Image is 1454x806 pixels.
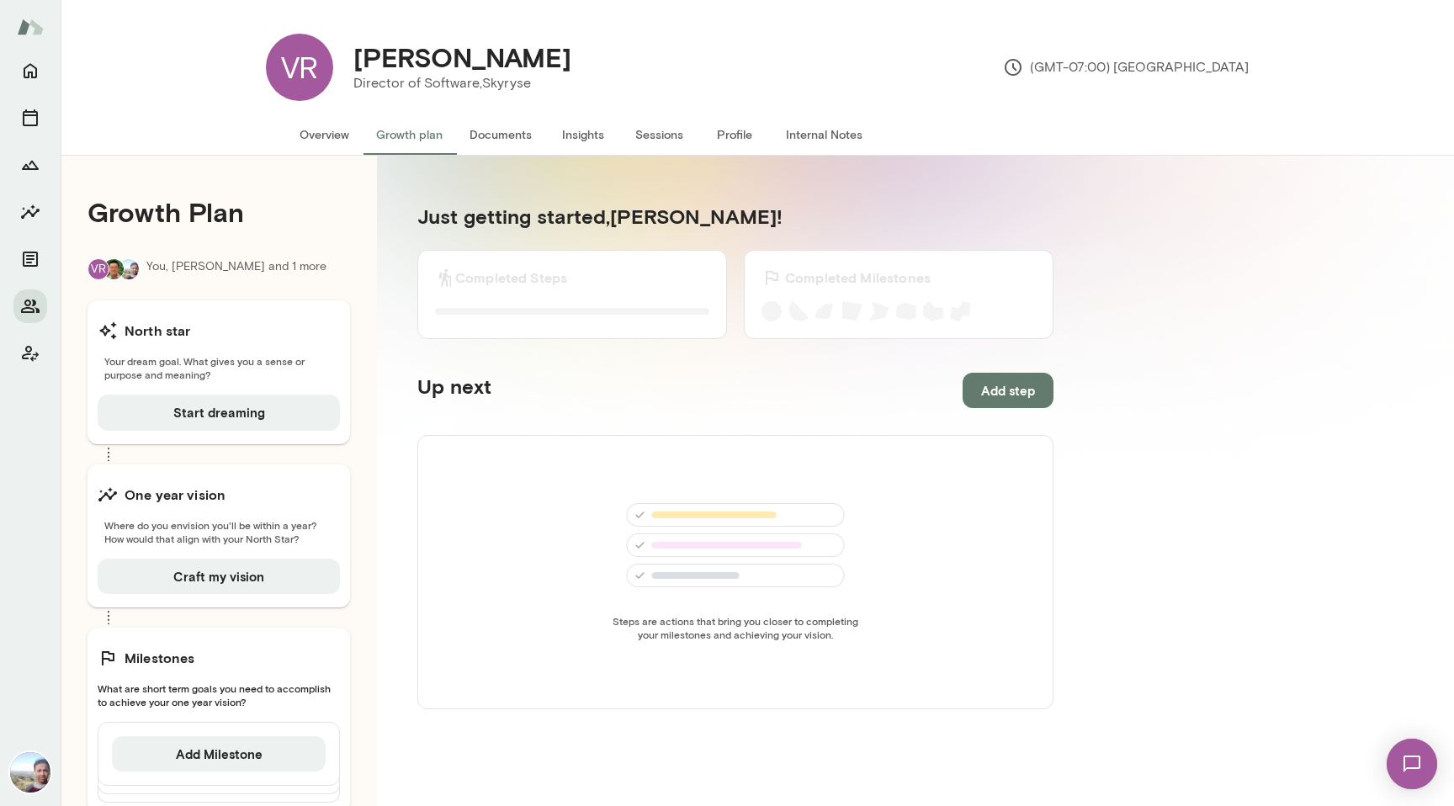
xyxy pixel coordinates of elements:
[13,148,47,182] button: Growth Plan
[13,337,47,370] button: Client app
[103,259,124,279] img: Brandon Chinn
[98,395,340,430] button: Start dreaming
[13,54,47,87] button: Home
[1003,57,1249,77] p: (GMT-07:00) [GEOGRAPHIC_DATA]
[98,722,340,786] div: Add Milestone
[88,196,350,228] h4: Growth Plan
[417,373,491,408] h5: Up next
[621,114,697,155] button: Sessions
[353,73,571,93] p: Director of Software, Skyryse
[545,114,621,155] button: Insights
[98,518,340,545] span: Where do you envision you'll be within a year? How would that align with your North Star?
[417,203,1053,230] h5: Just getting started, [PERSON_NAME] !
[455,268,567,288] h6: Completed Steps
[772,114,876,155] button: Internal Notes
[363,114,456,155] button: Growth plan
[125,485,226,505] h6: One year vision
[456,114,545,155] button: Documents
[13,289,47,323] button: Members
[119,259,139,279] img: Vipin Hegde
[608,614,863,641] span: Steps are actions that bring you closer to completing your milestones and achieving your vision.
[963,373,1053,408] button: Add step
[13,195,47,229] button: Insights
[266,34,333,101] div: VR
[13,101,47,135] button: Sessions
[112,736,326,772] button: Add Milestone
[146,258,326,280] p: You, [PERSON_NAME] and 1 more
[17,11,44,43] img: Mento
[353,41,571,73] h4: [PERSON_NAME]
[88,258,109,280] div: VR
[785,268,931,288] h6: Completed Milestones
[13,242,47,276] button: Documents
[98,559,340,594] button: Craft my vision
[125,321,191,341] h6: North star
[125,648,195,668] h6: Milestones
[98,354,340,381] span: Your dream goal. What gives you a sense or purpose and meaning?
[98,681,340,708] span: What are short term goals you need to accomplish to achieve your one year vision?
[286,114,363,155] button: Overview
[10,752,50,793] img: Vipin Hegde
[697,114,772,155] button: Profile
